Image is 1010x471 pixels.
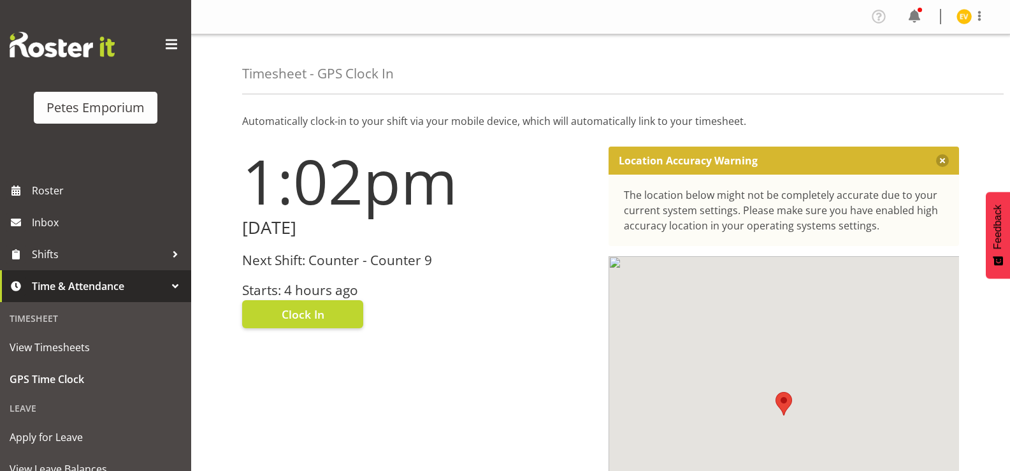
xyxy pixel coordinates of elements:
p: Location Accuracy Warning [619,154,758,167]
button: Clock In [242,300,363,328]
h3: Starts: 4 hours ago [242,283,593,298]
span: Roster [32,181,185,200]
span: View Timesheets [10,338,182,357]
div: Leave [3,395,188,421]
h1: 1:02pm [242,147,593,215]
img: Rosterit website logo [10,32,115,57]
span: Inbox [32,213,185,232]
div: The location below might not be completely accurate due to your current system settings. Please m... [624,187,944,233]
a: View Timesheets [3,331,188,363]
button: Close message [936,154,949,167]
span: Apply for Leave [10,428,182,447]
span: Feedback [992,205,1004,249]
span: Clock In [282,306,324,322]
img: eva-vailini10223.jpg [956,9,972,24]
h3: Next Shift: Counter - Counter 9 [242,253,593,268]
span: GPS Time Clock [10,370,182,389]
button: Feedback - Show survey [986,192,1010,279]
a: Apply for Leave [3,421,188,453]
div: Timesheet [3,305,188,331]
div: Petes Emporium [47,98,145,117]
p: Automatically clock-in to your shift via your mobile device, which will automatically link to you... [242,113,959,129]
span: Time & Attendance [32,277,166,296]
span: Shifts [32,245,166,264]
a: GPS Time Clock [3,363,188,395]
h2: [DATE] [242,218,593,238]
h4: Timesheet - GPS Clock In [242,66,394,81]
